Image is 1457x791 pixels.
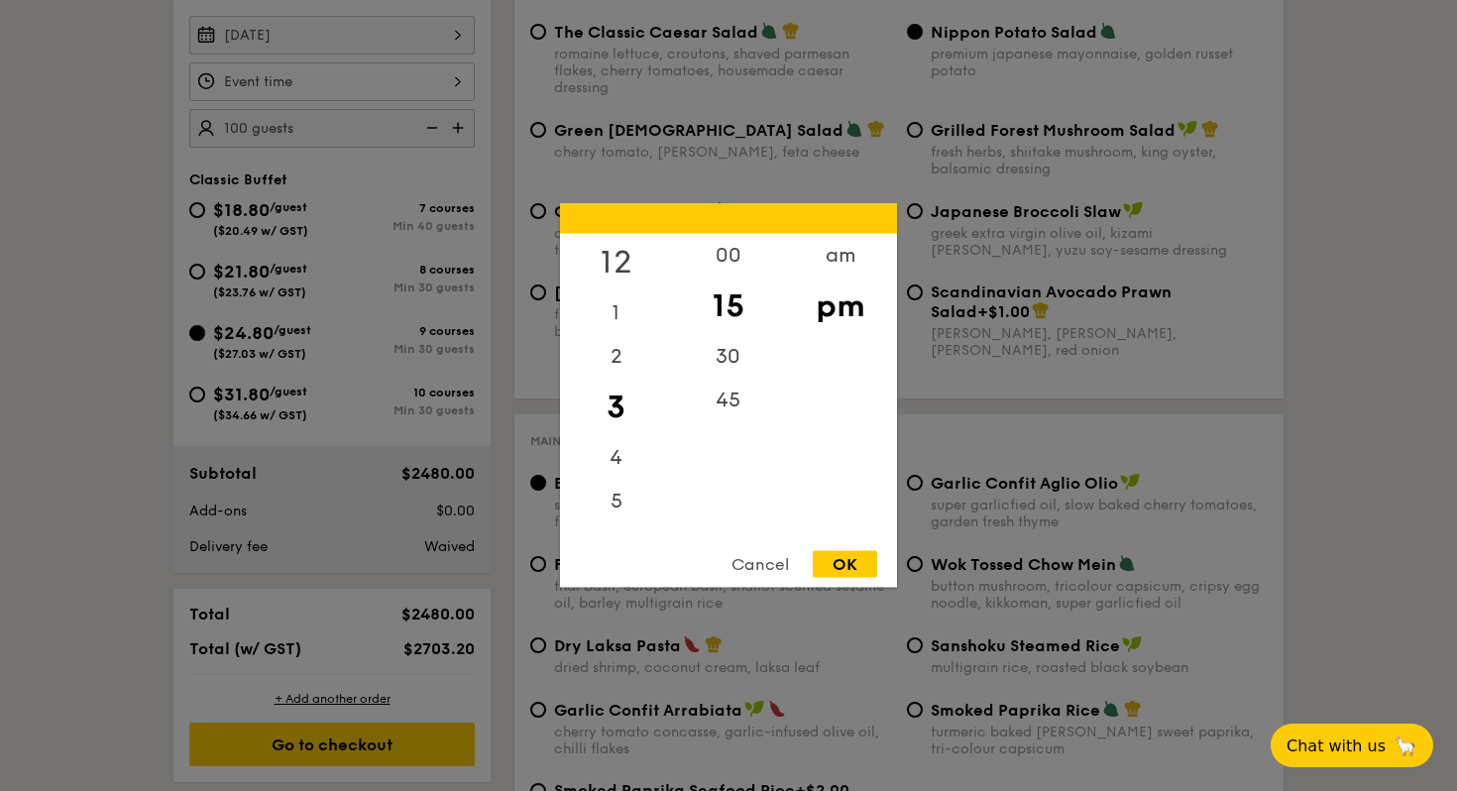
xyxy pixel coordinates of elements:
[672,278,784,335] div: 15
[560,523,672,567] div: 6
[1394,734,1417,757] span: 🦙
[672,234,784,278] div: 00
[560,234,672,291] div: 12
[672,335,784,379] div: 30
[784,278,896,335] div: pm
[1271,724,1433,767] button: Chat with us🦙
[560,480,672,523] div: 5
[813,551,877,578] div: OK
[784,234,896,278] div: am
[712,551,809,578] div: Cancel
[560,335,672,379] div: 2
[560,379,672,436] div: 3
[560,436,672,480] div: 4
[672,379,784,422] div: 45
[1287,736,1386,755] span: Chat with us
[560,291,672,335] div: 1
